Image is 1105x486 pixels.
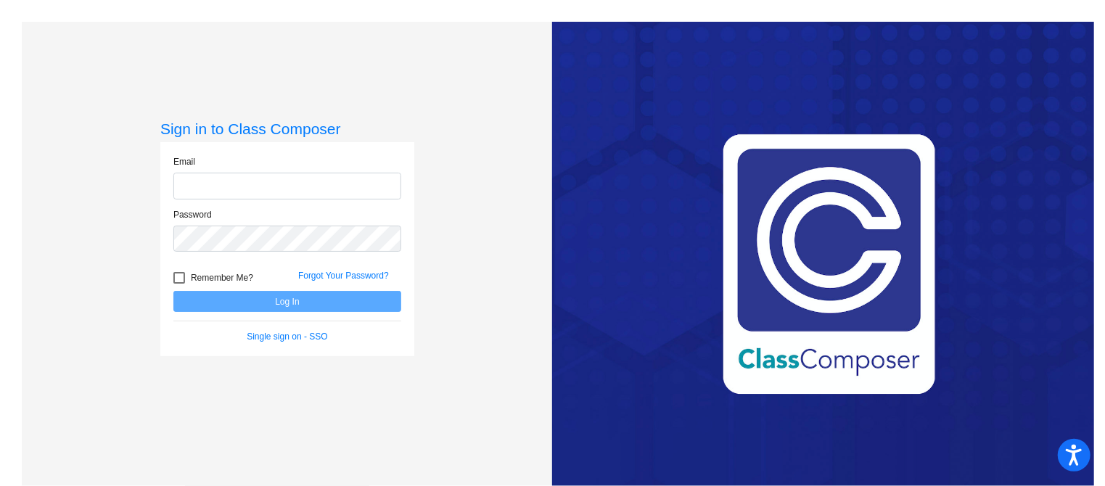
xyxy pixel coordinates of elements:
label: Password [173,208,212,221]
span: Remember Me? [191,269,253,287]
button: Log In [173,291,401,312]
a: Forgot Your Password? [298,271,389,281]
label: Email [173,155,195,168]
a: Single sign on - SSO [247,331,327,342]
h3: Sign in to Class Composer [160,120,414,138]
